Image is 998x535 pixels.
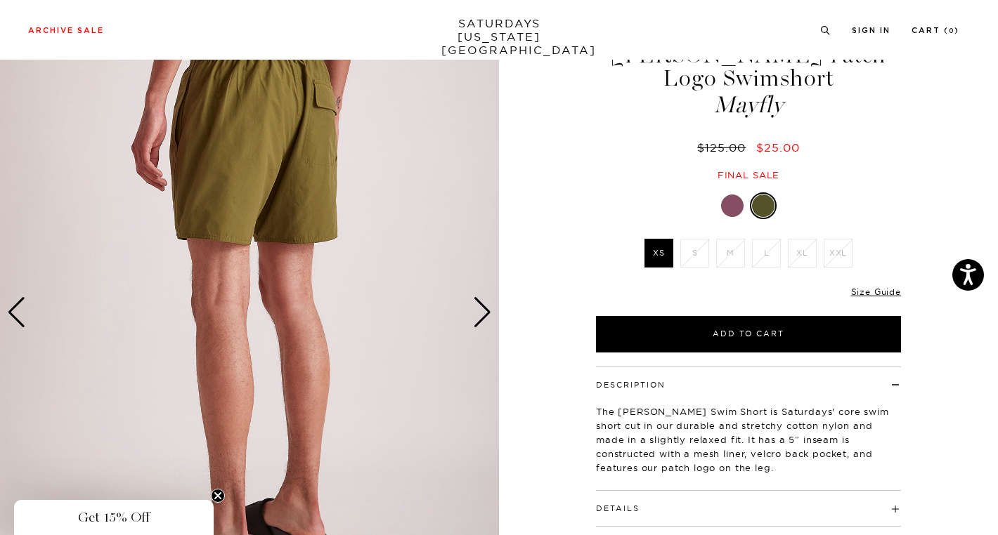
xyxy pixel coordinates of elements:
[596,404,901,475] p: The [PERSON_NAME] Swim Short is Saturdays' core swim short cut in our durable and stretchy cotton...
[644,239,673,267] label: XS
[596,316,901,352] button: Add to Cart
[14,500,214,535] div: Get 15% OffClose teaser
[949,28,954,34] small: 0
[756,140,800,154] span: $25.00
[852,27,890,34] a: Sign In
[78,509,150,526] span: Get 15% Off
[596,381,666,389] button: Description
[7,297,26,328] div: Previous slide
[912,27,959,34] a: Cart (0)
[851,286,901,297] a: Size Guide
[594,93,903,117] span: Mayfly
[594,169,903,181] div: Final sale
[211,489,225,503] button: Close teaser
[28,27,104,34] a: Archive Sale
[697,140,751,154] del: $125.00
[594,44,903,117] h1: [PERSON_NAME] Patch Logo Swimshort
[596,505,640,513] button: Details
[473,297,492,328] div: Next slide
[441,17,557,57] a: SATURDAYS[US_STATE][GEOGRAPHIC_DATA]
